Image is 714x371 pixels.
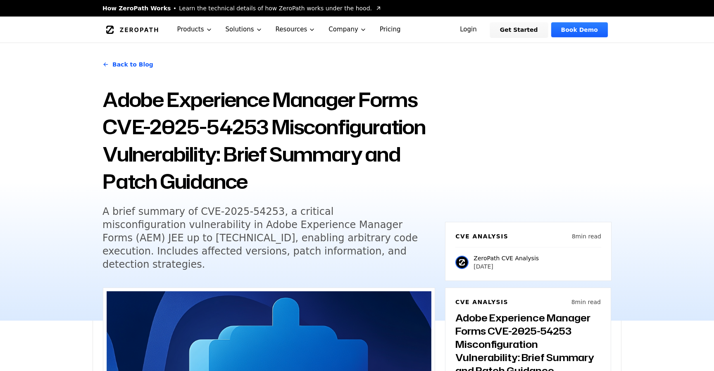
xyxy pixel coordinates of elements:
[572,232,601,240] p: 8 min read
[322,17,373,43] button: Company
[455,298,508,306] h6: CVE Analysis
[102,86,435,195] h1: Adobe Experience Manager Forms CVE-2025-54253 Misconfiguration Vulnerability: Brief Summary and P...
[450,22,487,37] a: Login
[102,205,420,271] h5: A brief summary of CVE-2025-54253, a critical misconfiguration vulnerability in Adobe Experience ...
[474,254,539,262] p: ZeroPath CVE Analysis
[373,17,407,43] a: Pricing
[93,17,621,43] nav: Global
[455,232,508,240] h6: CVE Analysis
[551,22,608,37] a: Book Demo
[171,17,219,43] button: Products
[102,4,382,12] a: How ZeroPath WorksLearn the technical details of how ZeroPath works under the hood.
[474,262,539,271] p: [DATE]
[102,53,153,76] a: Back to Blog
[219,17,269,43] button: Solutions
[269,17,322,43] button: Resources
[455,256,469,269] img: ZeroPath CVE Analysis
[102,4,171,12] span: How ZeroPath Works
[179,4,372,12] span: Learn the technical details of how ZeroPath works under the hood.
[490,22,548,37] a: Get Started
[571,298,601,306] p: 8 min read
